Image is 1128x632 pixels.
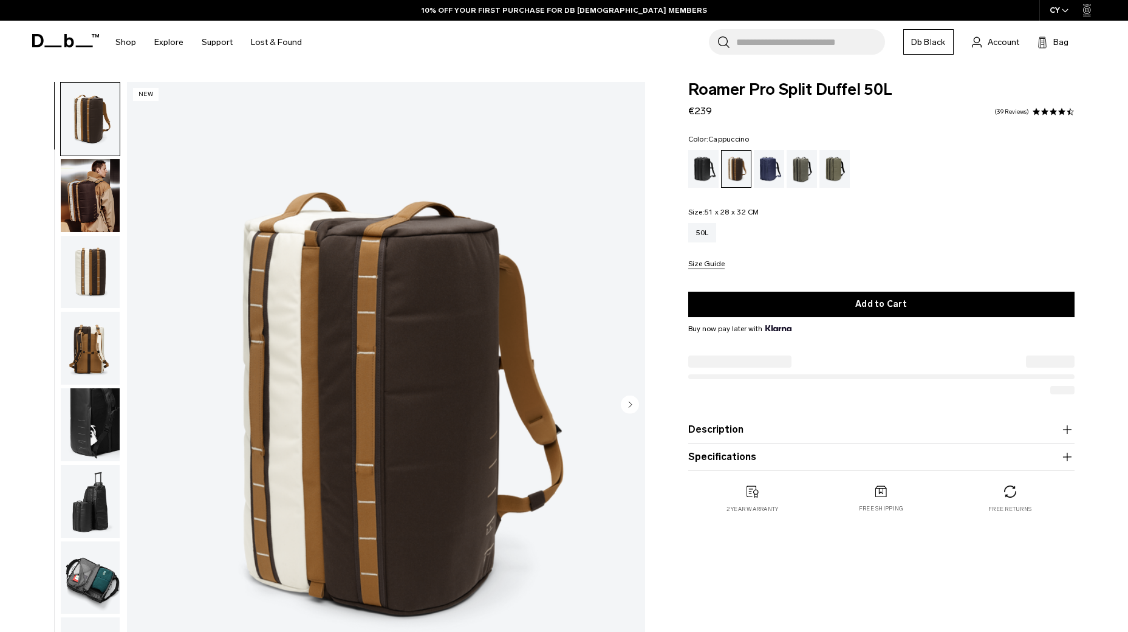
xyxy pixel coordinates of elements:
[688,136,750,143] legend: Color:
[621,395,639,416] button: Next slide
[688,105,712,117] span: €239
[688,422,1075,437] button: Description
[1053,36,1068,49] span: Bag
[988,36,1019,49] span: Account
[688,82,1075,98] span: Roamer Pro Split Duffel 50L
[988,505,1031,513] p: Free returns
[60,235,120,309] button: Roamer Pro Split Duffel 50L Cappuccino
[765,325,791,331] img: {"height" => 20, "alt" => "Klarna"}
[61,541,120,614] img: Roamer Pro Split Duffel 50L Cappuccino
[61,83,120,156] img: Roamer Pro Split Duffel 50L Cappuccino
[787,150,817,188] a: Forest Green
[994,109,1029,115] a: 39 reviews
[60,541,120,615] button: Roamer Pro Split Duffel 50L Cappuccino
[688,223,717,242] a: 50L
[1037,35,1068,49] button: Bag
[972,35,1019,49] a: Account
[688,292,1075,317] button: Add to Cart
[859,504,903,513] p: Free shipping
[688,450,1075,464] button: Specifications
[688,208,759,216] legend: Size:
[202,21,233,64] a: Support
[903,29,954,55] a: Db Black
[106,21,311,64] nav: Main Navigation
[61,236,120,309] img: Roamer Pro Split Duffel 50L Cappuccino
[61,312,120,385] img: Roamer Pro Split Duffel 50L Cappuccino
[819,150,850,188] a: Mash Green
[60,82,120,156] button: Roamer Pro Split Duffel 50L Cappuccino
[688,323,791,334] span: Buy now pay later with
[133,88,159,101] p: New
[251,21,302,64] a: Lost & Found
[705,208,759,216] span: 51 x 28 x 32 CM
[708,135,750,143] span: Cappuccino
[115,21,136,64] a: Shop
[61,388,120,461] img: Roamer Pro Split Duffel 50L Cappuccino
[61,159,120,232] img: Roamer Pro Split Duffel 50L Cappuccino
[60,388,120,462] button: Roamer Pro Split Duffel 50L Cappuccino
[60,464,120,538] button: Roamer Pro Split Duffel 50L Cappuccino
[422,5,707,16] a: 10% OFF YOUR FIRST PURCHASE FOR DB [DEMOGRAPHIC_DATA] MEMBERS
[61,465,120,538] img: Roamer Pro Split Duffel 50L Cappuccino
[154,21,183,64] a: Explore
[754,150,784,188] a: Blue Hour
[60,159,120,233] button: Roamer Pro Split Duffel 50L Cappuccino
[721,150,751,188] a: Cappuccino
[688,260,725,269] button: Size Guide
[688,150,719,188] a: Black Out
[60,311,120,385] button: Roamer Pro Split Duffel 50L Cappuccino
[726,505,779,513] p: 2 year warranty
